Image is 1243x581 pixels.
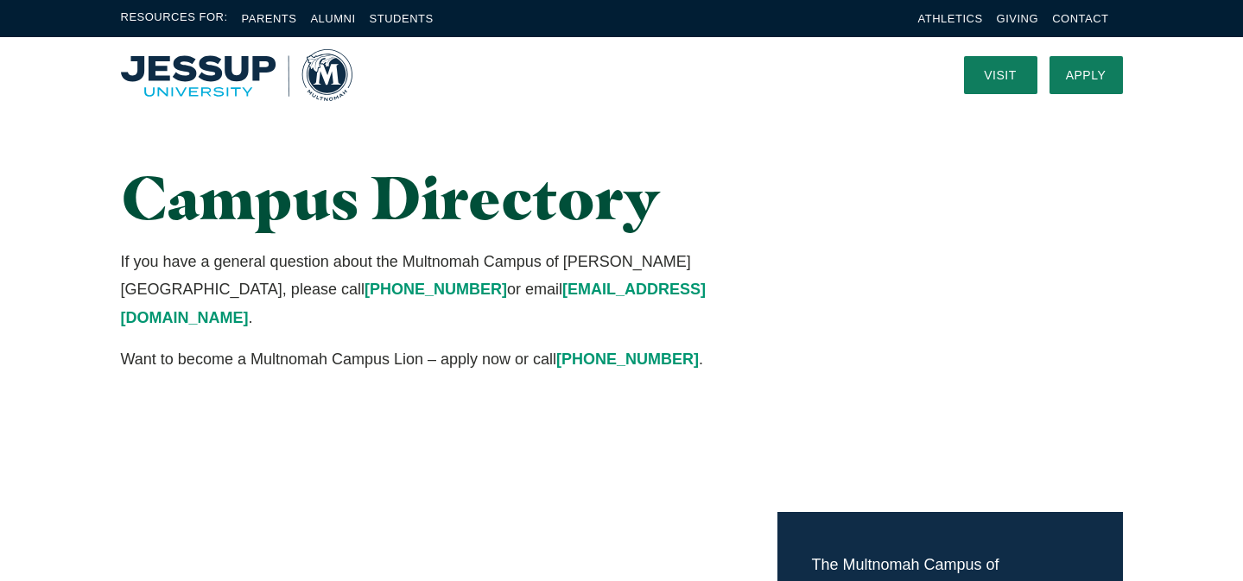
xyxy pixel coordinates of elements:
p: If you have a general question about the Multnomah Campus of [PERSON_NAME][GEOGRAPHIC_DATA], plea... [121,248,778,332]
p: Want to become a Multnomah Campus Lion – apply now or call . [121,345,778,373]
a: [EMAIL_ADDRESS][DOMAIN_NAME] [121,281,706,325]
h1: Campus Directory [121,164,778,231]
a: Home [121,49,352,101]
a: Giving [997,12,1039,25]
a: Visit [964,56,1037,94]
a: [PHONE_NUMBER] [365,281,507,298]
a: Contact [1052,12,1108,25]
a: Alumni [310,12,355,25]
span: Resources For: [121,9,228,28]
a: [PHONE_NUMBER] [556,350,699,368]
img: Multnomah University Logo [121,49,352,101]
a: Parents [242,12,297,25]
a: Students [370,12,434,25]
a: Athletics [918,12,983,25]
a: Apply [1050,56,1123,94]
